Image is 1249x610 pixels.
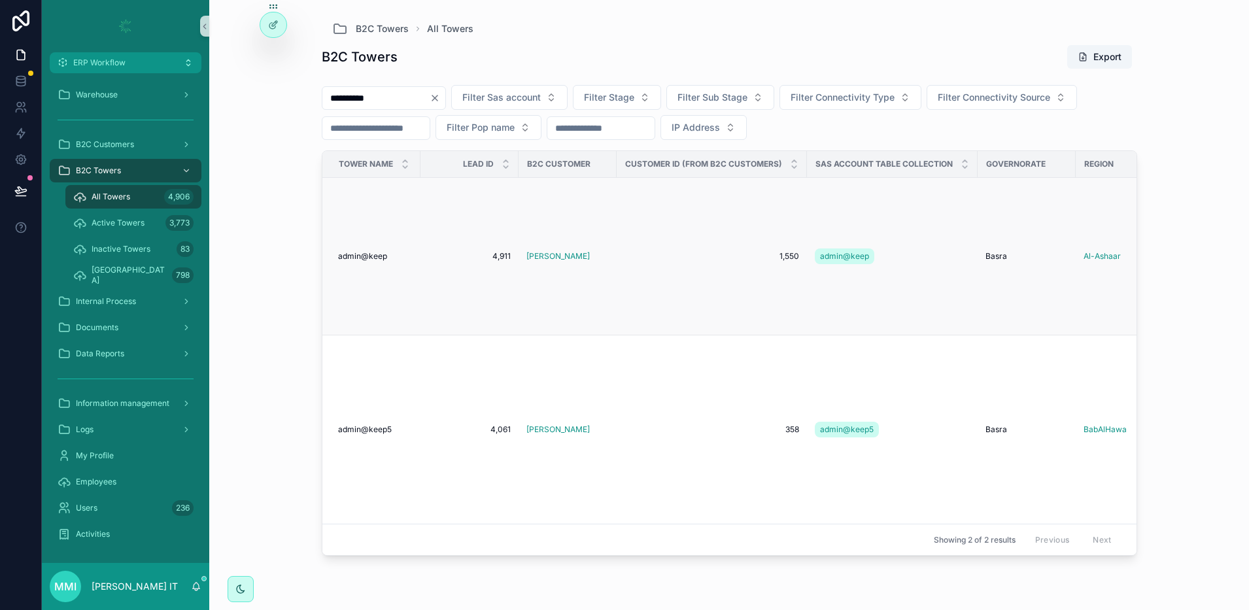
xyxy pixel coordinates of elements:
[50,52,201,73] button: ERP Workflow
[50,444,201,467] a: My Profile
[985,251,1007,262] span: Basra
[172,267,194,283] div: 798
[815,246,970,267] a: admin@keep
[76,503,97,513] span: Users
[76,348,124,359] span: Data Reports
[985,424,1068,435] a: Basra
[172,500,194,516] div: 236
[526,424,590,435] a: [PERSON_NAME]
[338,424,392,435] span: admin@keep5
[666,85,774,110] button: Select Button
[76,529,110,539] span: Activities
[436,115,541,140] button: Select Button
[76,477,116,487] span: Employees
[938,91,1050,104] span: Filter Connectivity Source
[50,470,201,494] a: Employees
[1084,424,1127,435] a: BabAlHawa
[50,342,201,365] a: Data Reports
[50,133,201,156] a: B2C Customers
[820,424,874,435] span: admin@keep5
[50,418,201,441] a: Logs
[1084,159,1114,169] span: Region
[660,115,747,140] button: Select Button
[338,251,387,262] span: admin@keep
[177,241,194,257] div: 83
[339,159,393,169] span: Tower Name
[624,251,799,262] a: 1,550
[338,424,413,435] a: admin@keep5
[76,139,134,150] span: B2C Customers
[1084,251,1121,262] a: Al-Ashaar
[526,424,609,435] a: [PERSON_NAME]
[1084,424,1166,435] a: BabAlHawa
[428,251,511,262] a: 4,911
[92,244,150,254] span: Inactive Towers
[76,296,136,307] span: Internal Process
[463,159,494,169] span: Lead ID
[76,322,118,333] span: Documents
[677,91,747,104] span: Filter Sub Stage
[165,215,194,231] div: 3,773
[527,159,590,169] span: B2C Customer
[625,159,782,169] span: Customer ID (from B2C Customers)
[65,263,201,287] a: [GEOGRAPHIC_DATA]798
[76,424,94,435] span: Logs
[526,251,590,262] a: [PERSON_NAME]
[927,85,1077,110] button: Select Button
[92,218,145,228] span: Active Towers
[115,16,136,37] img: App logo
[624,424,799,435] span: 358
[50,522,201,546] a: Activities
[356,22,409,35] span: B2C Towers
[76,450,114,461] span: My Profile
[573,85,661,110] button: Select Button
[65,237,201,261] a: Inactive Towers83
[451,85,568,110] button: Select Button
[934,535,1016,545] span: Showing 2 of 2 results
[65,185,201,209] a: All Towers4,906
[76,398,169,409] span: Information management
[42,73,209,563] div: scrollable content
[427,22,473,35] a: All Towers
[815,159,953,169] span: Sas account table collection
[985,424,1007,435] span: Basra
[430,93,445,103] button: Clear
[462,91,541,104] span: Filter Sas account
[791,91,895,104] span: Filter Connectivity Type
[332,21,409,37] a: B2C Towers
[50,392,201,415] a: Information management
[322,48,398,66] h1: B2C Towers
[815,248,874,264] a: admin@keep
[50,316,201,339] a: Documents
[76,165,121,176] span: B2C Towers
[50,290,201,313] a: Internal Process
[815,422,879,437] a: admin@keep5
[65,211,201,235] a: Active Towers3,773
[985,251,1068,262] a: Basra
[447,121,515,134] span: Filter Pop name
[672,121,720,134] span: IP Address
[73,58,126,68] span: ERP Workflow
[338,251,413,262] a: admin@keep
[428,424,511,435] a: 4,061
[76,90,118,100] span: Warehouse
[1084,251,1166,262] a: Al-Ashaar
[526,251,609,262] a: [PERSON_NAME]
[50,159,201,182] a: B2C Towers
[92,192,130,202] span: All Towers
[815,419,970,440] a: admin@keep5
[779,85,921,110] button: Select Button
[164,189,194,205] div: 4,906
[584,91,634,104] span: Filter Stage
[92,265,167,286] span: [GEOGRAPHIC_DATA]
[92,580,178,593] p: [PERSON_NAME] IT
[1067,45,1132,69] button: Export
